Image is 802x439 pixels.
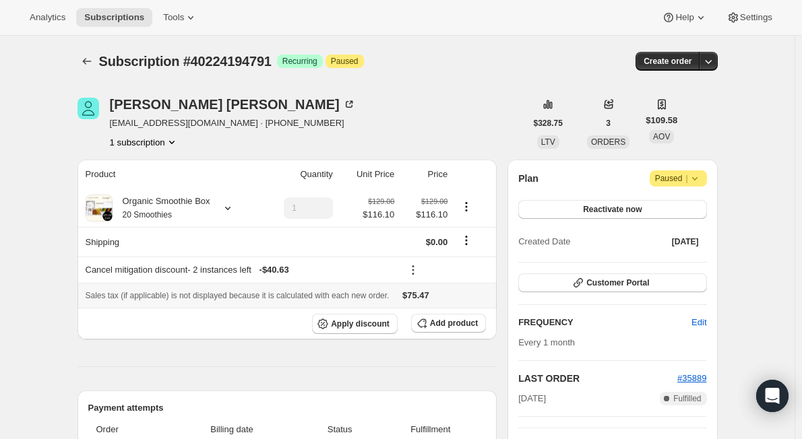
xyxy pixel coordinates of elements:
span: $0.00 [426,237,448,247]
span: - $40.63 [259,263,289,277]
span: [DATE] [518,392,546,405]
h2: FREQUENCY [518,316,691,329]
button: Create order [636,52,700,71]
span: Created Date [518,235,570,248]
span: Create order [644,56,691,67]
h2: Payment attempts [88,401,487,415]
span: $328.75 [534,118,563,129]
button: Tools [155,8,206,27]
th: Product [78,160,261,189]
span: Settings [740,12,772,23]
th: Shipping [78,227,261,257]
button: Reactivate now [518,200,706,219]
div: Cancel mitigation discount - 2 instances left [86,263,395,277]
button: [DATE] [664,232,707,251]
span: Paused [655,172,702,185]
th: Quantity [260,160,337,189]
button: Customer Portal [518,273,706,292]
span: [DATE] [672,236,699,247]
small: $129.00 [421,197,448,205]
div: [PERSON_NAME] [PERSON_NAME] [110,98,356,111]
span: [EMAIL_ADDRESS][DOMAIN_NAME] · [PHONE_NUMBER] [110,116,356,130]
span: | [685,173,687,184]
img: product img [86,195,113,222]
h2: Plan [518,172,538,185]
span: Help [675,12,693,23]
span: ORDERS [591,137,625,147]
span: Subscriptions [84,12,144,23]
button: Product actions [456,199,477,214]
span: Apply discount [331,318,390,329]
button: Help [654,8,715,27]
button: 3 [598,114,619,133]
button: Analytics [22,8,73,27]
small: $129.00 [368,197,394,205]
span: Status [305,423,375,436]
a: #35889 [677,373,706,383]
span: Tools [163,12,184,23]
span: Billing date [167,423,297,436]
span: $116.10 [402,208,448,222]
span: Customer Portal [586,277,649,288]
span: $75.47 [402,290,429,300]
button: Apply discount [312,314,398,334]
button: Settings [718,8,780,27]
th: Price [398,160,452,189]
button: Add product [411,314,486,333]
span: Analytics [30,12,65,23]
span: LTV [541,137,555,147]
span: $109.58 [646,114,677,127]
div: Open Intercom Messenger [756,380,789,412]
button: #35889 [677,372,706,385]
span: AOV [653,132,670,141]
span: Edit [691,316,706,329]
span: Every 1 month [518,337,575,347]
span: Reactivate now [583,204,642,215]
th: Unit Price [337,160,398,189]
span: $116.10 [363,208,394,222]
h2: LAST ORDER [518,372,677,385]
button: Subscriptions [76,8,152,27]
span: Sales tax (if applicable) is not displayed because it is calculated with each new order. [86,291,390,300]
span: Fulfilled [673,393,701,404]
span: Recurring [282,56,317,67]
button: Edit [683,312,714,333]
small: 20 Smoothies [123,210,172,219]
span: Christine Phillips [78,98,99,119]
button: Subscriptions [78,52,96,71]
div: Organic Smoothie Box [113,195,210,222]
button: Product actions [110,135,179,149]
button: Shipping actions [456,233,477,248]
span: Add product [430,318,478,329]
button: $328.75 [526,114,571,133]
span: 3 [606,118,611,129]
span: Fulfillment [383,423,478,436]
span: Subscription #40224194791 [99,54,272,69]
span: Paused [331,56,359,67]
